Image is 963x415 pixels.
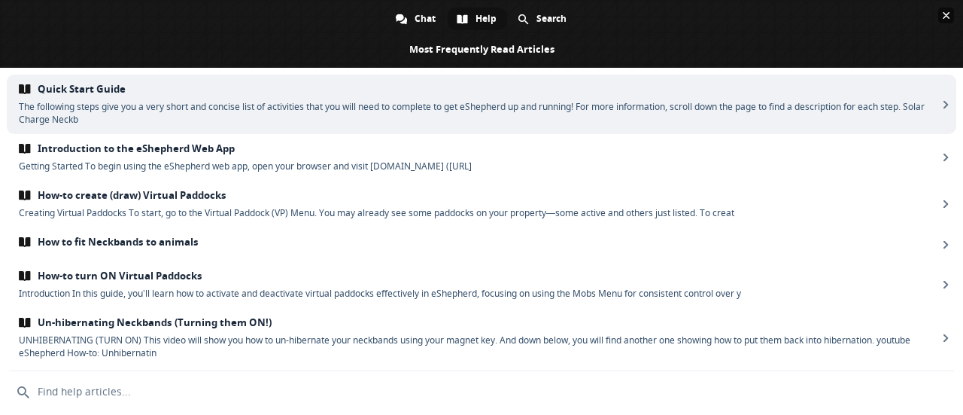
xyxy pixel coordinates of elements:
[7,75,956,134] a: Quick Start GuideThe following steps give you a very short and concise list of activities that yo...
[7,134,956,181] a: Introduction to the eShepherd Web AppGetting Started To begin using the eShepherd web app, open y...
[19,100,937,126] span: The following steps give you a very short and concise list of activities that you will need to co...
[415,8,436,30] span: Chat
[19,189,937,202] span: How-to create (draw) Virtual Paddocks
[9,371,954,412] input: Find help articles...
[19,270,937,282] span: How-to turn ON Virtual Paddocks
[536,8,567,30] span: Search
[19,287,937,300] span: Introduction In this guide, you’ll learn how to activate and deactivate virtual paddocks effectiv...
[19,316,937,329] span: Un-hibernating Neckbands (Turning them ON!)
[19,160,937,172] span: Getting Started To begin using the eShepherd web app, open your browser and visit [DOMAIN_NAME] (...
[19,236,937,249] span: How to fit Neckbands to animals
[509,8,577,30] div: Search
[19,83,937,96] span: Quick Start Guide
[448,8,507,30] div: Help
[387,8,446,30] div: Chat
[938,8,954,23] span: Close chat
[7,308,956,368] a: Un-hibernating Neckbands (Turning them ON!)UNHIBERNATING (TURN ON) This video will show you how t...
[7,261,956,308] a: How-to turn ON Virtual PaddocksIntroduction In this guide, you’ll learn how to activate and deact...
[19,334,937,359] span: UNHIBERNATING (TURN ON) This video will show you how to un-hibernate your neckbands using your ma...
[475,8,497,30] span: Help
[7,181,956,227] a: How-to create (draw) Virtual PaddocksCreating Virtual Paddocks To start, go to the Virtual Paddoc...
[7,227,956,261] a: How to fit Neckbands to animals
[19,206,937,219] span: Creating Virtual Paddocks To start, go to the Virtual Paddock (VP) Menu. You may already see some...
[19,142,937,155] span: Introduction to the eShepherd Web App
